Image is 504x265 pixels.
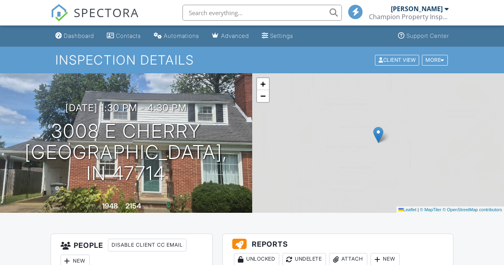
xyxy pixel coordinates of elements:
a: Dashboard [52,29,97,43]
div: Contacts [116,32,141,39]
span: sq. ft. [142,204,153,210]
div: Automations [164,32,199,39]
div: Settings [270,32,293,39]
a: Advanced [209,29,252,43]
div: Champion Property Inspection LLC [369,13,449,21]
a: SPECTORA [51,11,139,27]
img: Marker [373,127,383,143]
div: Disable Client CC Email [108,239,186,251]
span: SPECTORA [74,4,139,21]
a: Support Center [395,29,452,43]
div: 1948 [102,202,118,210]
span: + [260,79,265,89]
div: Advanced [221,32,249,39]
div: 2154 [126,202,141,210]
img: The Best Home Inspection Software - Spectora [51,4,68,22]
span: − [260,91,265,101]
div: Client View [375,55,419,65]
span: Built [92,204,101,210]
div: [PERSON_NAME] [391,5,443,13]
a: Client View [374,57,421,63]
a: © OpenStreetMap contributors [443,207,502,212]
h3: [DATE] 1:30 pm - 4:30 pm [65,102,187,113]
a: Zoom out [257,90,269,102]
div: More [422,55,448,65]
h1: 3008 E Cherry [GEOGRAPHIC_DATA], IN 47714 [13,121,239,184]
h1: Inspection Details [55,53,448,67]
a: Settings [259,29,296,43]
a: Zoom in [257,78,269,90]
a: Leaflet [398,207,416,212]
a: Automations (Basic) [151,29,202,43]
input: Search everything... [182,5,342,21]
a: © MapTiler [420,207,441,212]
div: Dashboard [64,32,94,39]
div: Support Center [406,32,449,39]
a: Contacts [104,29,144,43]
span: | [418,207,419,212]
